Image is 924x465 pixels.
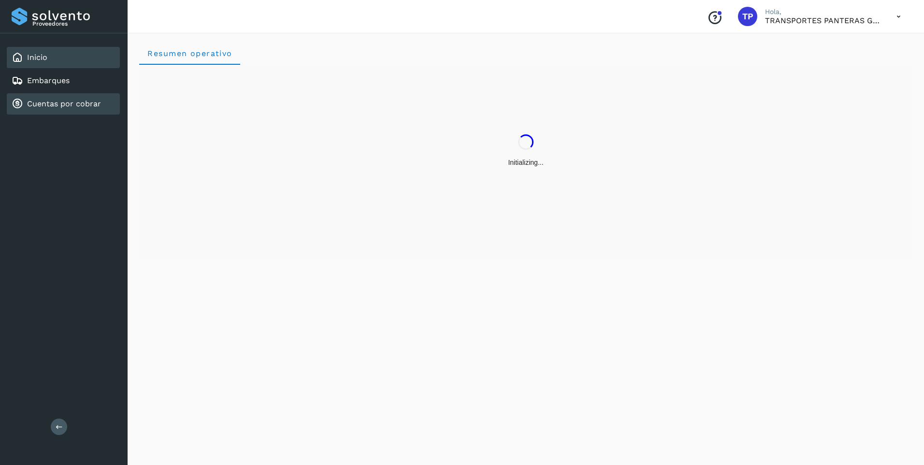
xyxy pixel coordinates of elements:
[765,16,881,25] p: TRANSPORTES PANTERAS GAPO S.A. DE C.V.
[7,47,120,68] div: Inicio
[27,53,47,62] a: Inicio
[27,99,101,108] a: Cuentas por cobrar
[147,49,232,58] span: Resumen operativo
[32,20,116,27] p: Proveedores
[7,93,120,115] div: Cuentas por cobrar
[27,76,70,85] a: Embarques
[765,8,881,16] p: Hola,
[7,70,120,91] div: Embarques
